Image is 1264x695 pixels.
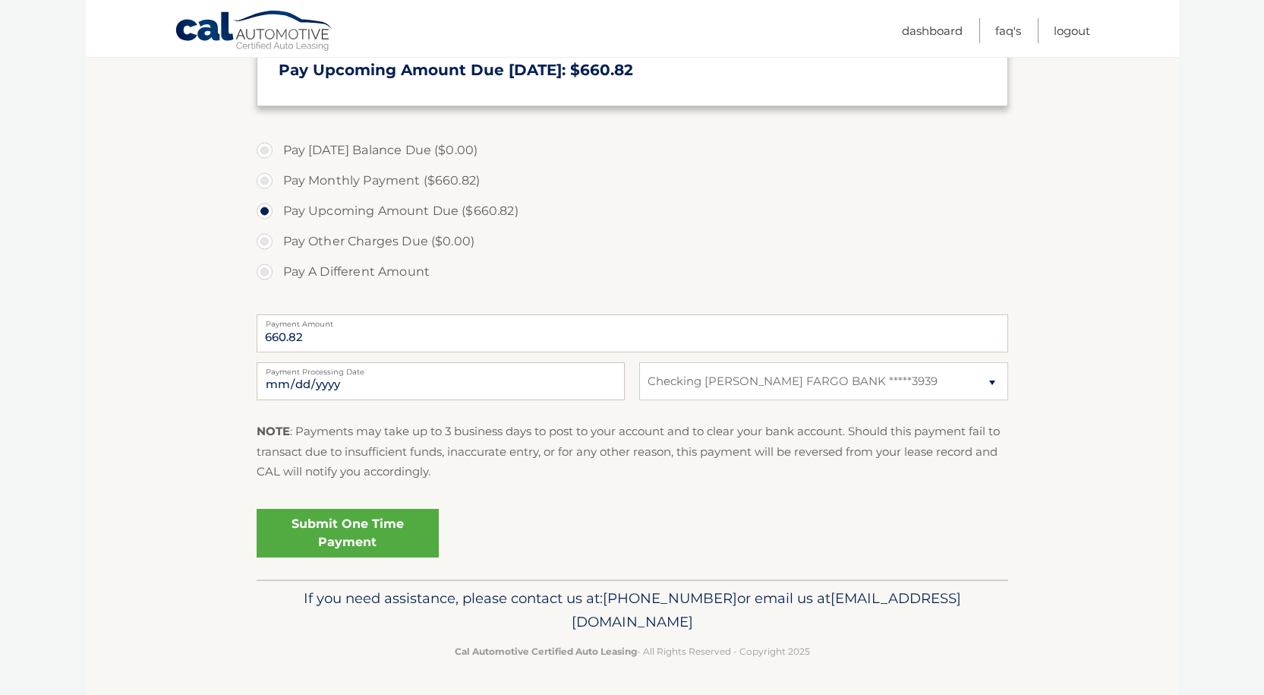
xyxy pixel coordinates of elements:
label: Pay Other Charges Due ($0.00) [257,226,1008,257]
label: Payment Amount [257,314,1008,327]
a: Submit One Time Payment [257,509,439,558]
strong: Cal Automotive Certified Auto Leasing [455,646,637,657]
strong: NOTE [257,424,290,438]
p: If you need assistance, please contact us at: or email us at [266,586,998,635]
label: Pay A Different Amount [257,257,1008,287]
input: Payment Amount [257,314,1008,352]
label: Pay [DATE] Balance Due ($0.00) [257,135,1008,166]
p: - All Rights Reserved - Copyright 2025 [266,643,998,659]
span: [PHONE_NUMBER] [603,589,737,607]
a: Dashboard [902,18,963,43]
input: Payment Date [257,362,625,400]
label: Pay Upcoming Amount Due ($660.82) [257,196,1008,226]
p: : Payments may take up to 3 business days to post to your account and to clear your bank account.... [257,422,1008,482]
a: Logout [1054,18,1090,43]
a: FAQ's [995,18,1021,43]
h3: Pay Upcoming Amount Due [DATE]: $660.82 [279,61,986,80]
a: Cal Automotive [175,10,334,54]
label: Payment Processing Date [257,362,625,374]
label: Pay Monthly Payment ($660.82) [257,166,1008,196]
